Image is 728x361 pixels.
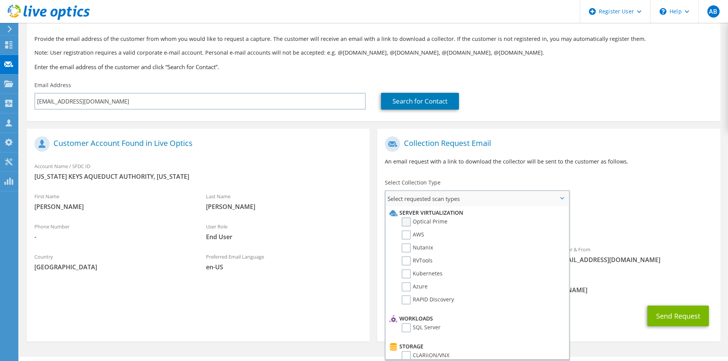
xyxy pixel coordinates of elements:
div: To [377,241,549,268]
span: [EMAIL_ADDRESS][DOMAIN_NAME] [556,256,713,264]
label: Select Collection Type [385,179,441,186]
label: Nutanix [402,243,433,253]
p: Provide the email address of the customer from whom you would like to request a capture. The cust... [34,35,713,43]
span: Select requested scan types [386,191,569,206]
span: [PERSON_NAME] [206,202,362,211]
svg: \n [660,8,666,15]
div: CC & Reply To [377,272,720,298]
label: Azure [402,282,428,291]
label: RVTools [402,256,433,265]
li: Workloads [388,314,565,323]
li: Storage [388,342,565,351]
label: AWS [402,230,424,240]
span: [PERSON_NAME] [34,202,191,211]
span: en-US [206,263,362,271]
span: AB [707,5,720,18]
label: Email Address [34,81,71,89]
span: - [34,233,191,241]
p: Note: User registration requires a valid corporate e-mail account. Personal e-mail accounts will ... [34,49,713,57]
label: CLARiiON/VNX [402,351,449,360]
div: First Name [27,188,198,215]
label: RAPID Discovery [402,295,454,304]
a: Search for Contact [381,93,459,110]
label: SQL Server [402,323,441,332]
li: Server Virtualization [388,208,565,217]
div: Requested Collections [377,209,720,238]
div: Preferred Email Language [198,249,370,275]
button: Send Request [647,306,709,326]
div: Phone Number [27,219,198,245]
span: [GEOGRAPHIC_DATA] [34,263,191,271]
div: Sender & From [549,241,720,268]
div: Account Name / SFDC ID [27,158,370,185]
div: Country [27,249,198,275]
div: Last Name [198,188,370,215]
h3: Enter the email address of the customer and click “Search for Contact”. [34,63,713,71]
span: End User [206,233,362,241]
label: Optical Prime [402,217,448,227]
p: An email request with a link to download the collector will be sent to the customer as follows. [385,157,712,166]
label: Kubernetes [402,269,443,278]
h1: Collection Request Email [385,136,709,152]
span: [US_STATE] KEYS AQUEDUCT AUTHORITY, [US_STATE] [34,172,362,181]
h1: Customer Account Found in Live Optics [34,136,358,152]
div: User Role [198,219,370,245]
